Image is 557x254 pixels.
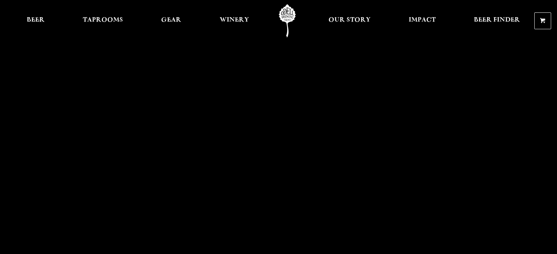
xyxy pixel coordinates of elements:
span: Gear [161,17,181,23]
span: Impact [409,17,436,23]
span: Taprooms [83,17,123,23]
a: Our Story [324,4,375,37]
a: Winery [215,4,254,37]
span: Our Story [328,17,371,23]
span: Winery [220,17,249,23]
a: Taprooms [78,4,128,37]
span: Beer [27,17,45,23]
span: Beer Finder [474,17,520,23]
a: Gear [156,4,186,37]
a: Beer Finder [469,4,525,37]
a: Impact [404,4,441,37]
a: Odell Home [274,4,301,37]
a: Beer [22,4,49,37]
